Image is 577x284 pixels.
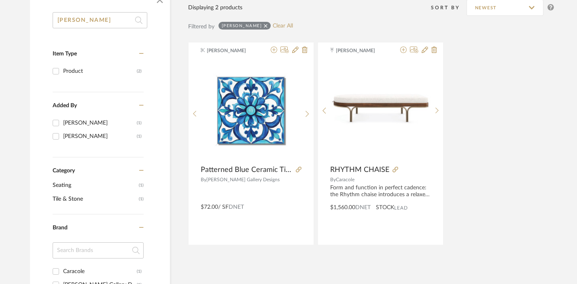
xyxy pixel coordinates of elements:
span: By [201,177,206,182]
span: [PERSON_NAME] [207,47,258,54]
span: RHYTHM CHAISE [330,165,389,174]
span: By [330,177,336,182]
span: [PERSON_NAME] Gallery Designs [206,177,280,182]
img: RHYTHM CHAISE [331,91,431,129]
div: [PERSON_NAME] [222,23,262,28]
span: $72.00 [201,204,218,210]
div: Product [63,65,137,78]
span: [PERSON_NAME] [336,47,387,54]
span: Lead [394,205,408,211]
span: Item Type [53,51,77,57]
div: (1) [137,130,142,143]
a: Clear All [273,23,293,30]
span: Brand [53,225,68,231]
div: Form and function in perfect cadence: the Rhythm chaise introduces a relaxed yet refined aestheti... [330,184,431,198]
span: (1) [139,179,144,192]
div: Filtered by [188,22,214,31]
div: Sort By [431,4,467,12]
span: (1) [139,193,144,206]
span: Category [53,167,75,174]
span: Caracole [336,177,354,182]
span: Seating [53,178,137,192]
span: DNET [355,205,371,210]
div: (1) [137,117,142,129]
img: Patterned Blue Ceramic Tile - Blue Kitchen Backsplash Tile - Unique Ceramic Accent Tile - Pattern... [201,60,301,161]
div: 0 [201,60,301,161]
input: Search Brands [53,242,144,259]
span: STOCK [376,203,394,212]
div: [PERSON_NAME] [63,117,137,129]
div: [PERSON_NAME] [63,130,137,143]
div: (2) [137,65,142,78]
span: Tile & Stone [53,192,137,206]
span: Patterned Blue Ceramic Tile - Blue Kitchen Backsplash Tile - Unique Ceramic Accent Tile - Pattern... [201,165,293,174]
span: $1,560.00 [330,205,355,210]
div: Displaying 2 products [188,3,242,12]
span: Added By [53,103,77,108]
input: Search within 2 results [53,12,147,28]
div: (1) [137,265,142,278]
div: Caracole [63,265,137,278]
span: DNET [229,204,244,210]
span: / SF [218,204,229,210]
